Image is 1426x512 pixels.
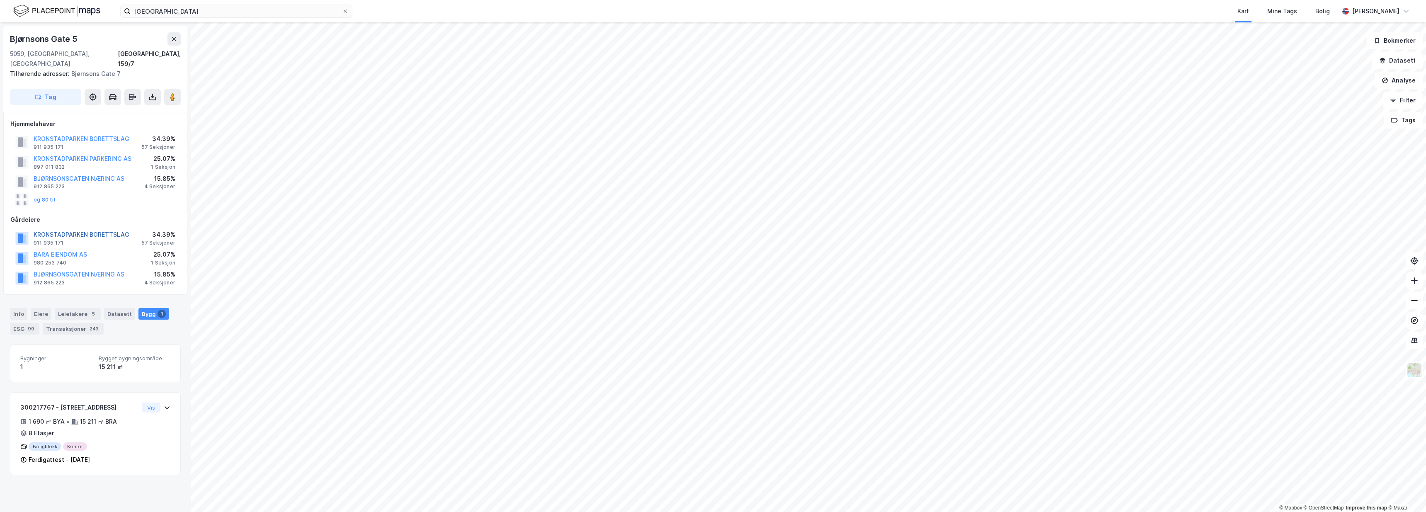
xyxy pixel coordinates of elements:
div: 912 865 223 [34,183,65,190]
div: 5059, [GEOGRAPHIC_DATA], [GEOGRAPHIC_DATA] [10,49,118,69]
div: 34.39% [141,230,175,240]
div: Eiere [31,308,51,320]
div: 15.85% [144,174,175,184]
div: 57 Seksjoner [141,240,175,246]
div: Leietakere [55,308,101,320]
div: 57 Seksjoner [141,144,175,150]
div: Gårdeiere [10,215,180,225]
div: 1 Seksjon [151,260,175,266]
div: 15 211 ㎡ BRA [80,417,117,427]
div: 300217767 - [STREET_ADDRESS] [20,403,138,413]
button: Tags [1384,112,1423,129]
div: [GEOGRAPHIC_DATA], 159/7 [118,49,181,69]
input: Søk på adresse, matrikkel, gårdeiere, leietakere eller personer [131,5,342,17]
div: Info [10,308,27,320]
div: 34.39% [141,134,175,144]
div: 25.07% [151,250,175,260]
a: OpenStreetMap [1304,505,1344,511]
button: Datasett [1372,52,1423,69]
div: 99 [26,325,36,333]
div: Bjørnsons Gate 5 [10,32,79,46]
div: • [66,418,70,425]
button: Analyse [1375,72,1423,89]
div: 1 690 ㎡ BYA [29,417,65,427]
div: 25.07% [151,154,175,164]
div: Bolig [1315,6,1330,16]
div: 5 [89,310,97,318]
div: 911 935 171 [34,144,63,150]
div: Mine Tags [1267,6,1297,16]
button: Bokmerker [1367,32,1423,49]
div: 897 011 832 [34,164,65,170]
img: logo.f888ab2527a4732fd821a326f86c7f29.svg [13,4,100,18]
iframe: Chat Widget [1385,472,1426,512]
div: Datasett [104,308,135,320]
div: 912 865 223 [34,279,65,286]
button: Filter [1383,92,1423,109]
div: Hjemmelshaver [10,119,180,129]
div: 1 Seksjon [151,164,175,170]
div: 980 253 740 [34,260,66,266]
div: Bjørnsons Gate 7 [10,69,174,79]
div: 1 [158,310,166,318]
div: Kart [1237,6,1249,16]
div: 15.85% [144,269,175,279]
button: Tag [10,89,81,105]
div: [PERSON_NAME] [1352,6,1399,16]
div: Transaksjoner [43,323,104,335]
div: 4 Seksjoner [144,183,175,190]
button: Vis [142,403,160,413]
span: Bygget bygningsområde [99,355,170,362]
a: Mapbox [1279,505,1302,511]
div: 1 [20,362,92,372]
div: ESG [10,323,39,335]
div: 8 Etasjer [29,428,54,438]
div: Bygg [138,308,169,320]
span: Bygninger [20,355,92,362]
div: 15 211 ㎡ [99,362,170,372]
div: 4 Seksjoner [144,279,175,286]
span: Tilhørende adresser: [10,70,71,77]
div: Ferdigattest - [DATE] [29,455,90,465]
div: 243 [88,325,100,333]
div: 911 935 171 [34,240,63,246]
a: Improve this map [1346,505,1387,511]
img: Z [1407,362,1422,378]
div: Kontrollprogram for chat [1385,472,1426,512]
